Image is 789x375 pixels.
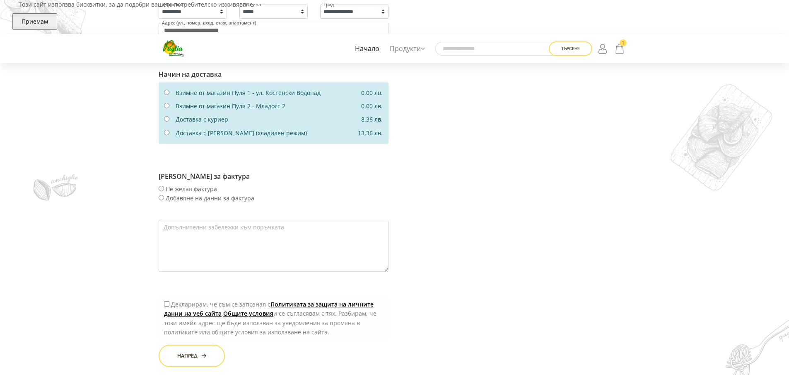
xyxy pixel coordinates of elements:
img: demo [33,174,78,201]
label: Декларирам, че съм се запознал с , и се съгласявам с тях. Разбирам, че този имейл адрес ще бъде и... [164,300,376,336]
div: 0,00 лв. [355,88,389,97]
div: Взимне от магазин Пуля 2 - Младост 2 [176,102,355,111]
button: Напред [159,345,225,367]
a: Начало [353,39,381,58]
button: Търсене [549,41,592,56]
input: Доставка с [PERSON_NAME] (хладилен режим) 13,36 лв. [164,130,169,135]
h6: [PERSON_NAME] за фактура [159,173,388,180]
span: Добавяне на данни за фактура [166,194,254,202]
div: 0,00 лв. [355,102,389,111]
div: 8,36 лв. [355,115,389,124]
input: Не желая фактура [159,186,164,191]
span: 1 [620,39,627,46]
span: Не желая фактура [166,185,217,193]
input: Взимне от магазин Пуля 1 - ул. Костенски Водопад 0,00 лв. [164,90,169,95]
img: demo [671,84,772,191]
input: Доставка с куриер 8,36 лв. [164,116,169,122]
h6: Начин на доставка [159,71,388,78]
label: Допълнителни забележки към поръчката [163,224,285,230]
input: Взимне от магазин Пуля 2 - Младост 2 0,00 лв. [164,103,169,108]
div: 13,36 лв. [352,129,389,138]
a: Продукти [388,39,427,58]
input: Търсене в сайта [435,42,560,56]
div: Доставка с [PERSON_NAME] (хладилен режим) [176,129,352,138]
button: Приемам [12,13,57,30]
input: Добавяне на данни за фактура [159,195,164,200]
a: 1 [613,41,627,56]
a: Общите условия [223,309,273,317]
div: Взимне от магазин Пуля 1 - ул. Костенски Водопад [176,88,355,97]
a: Login [596,41,610,56]
div: Доставка с куриер [176,115,355,124]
